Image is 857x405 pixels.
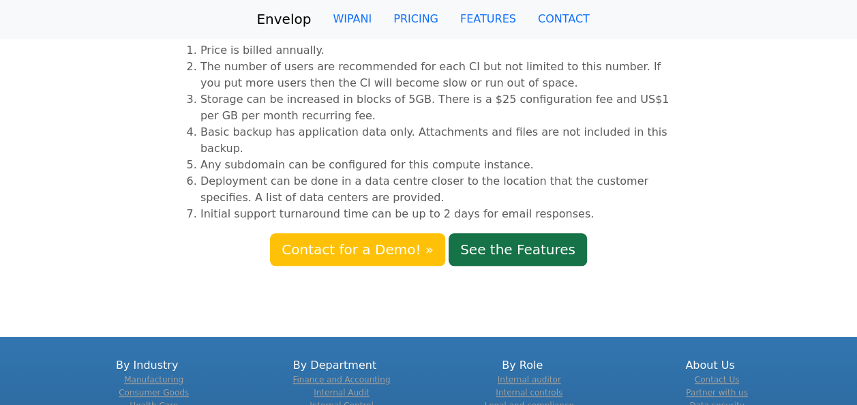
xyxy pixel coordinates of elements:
[200,206,678,222] li: Initial support turnaround time can be up to 2 days for email responses.
[686,388,748,397] a: Partner with us
[496,388,562,397] a: Internal controls
[119,388,189,397] a: Consumer Goods
[200,124,678,157] li: Basic backup has application data only. Attachments and files are not included in this backup.
[322,5,382,33] a: WIPANI
[449,233,587,266] a: See the Features
[498,375,561,385] a: Internal auditor
[200,59,678,91] li: The number of users are recommended for each CI but not limited to this number. If you put more u...
[124,375,183,385] a: Manufacturing
[200,42,678,59] li: Price is billed annually.
[200,91,678,124] li: Storage can be increased in blocks of 5GB. There is a $25 configuration fee and US$1 per GB per m...
[527,5,601,33] a: CONTACT
[314,388,370,397] a: Internal Audit
[449,5,527,33] a: FEATURES
[292,375,390,385] a: Finance and Accounting
[256,5,311,33] a: Envelop
[270,233,445,266] a: Contact for a Demo! »
[200,157,678,173] li: Any subdomain can be configured for this compute instance.
[382,5,449,33] a: PRICING
[200,173,678,206] li: Deployment can be done in a data centre closer to the location that the customer specifies. A lis...
[695,375,740,385] a: Contact Us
